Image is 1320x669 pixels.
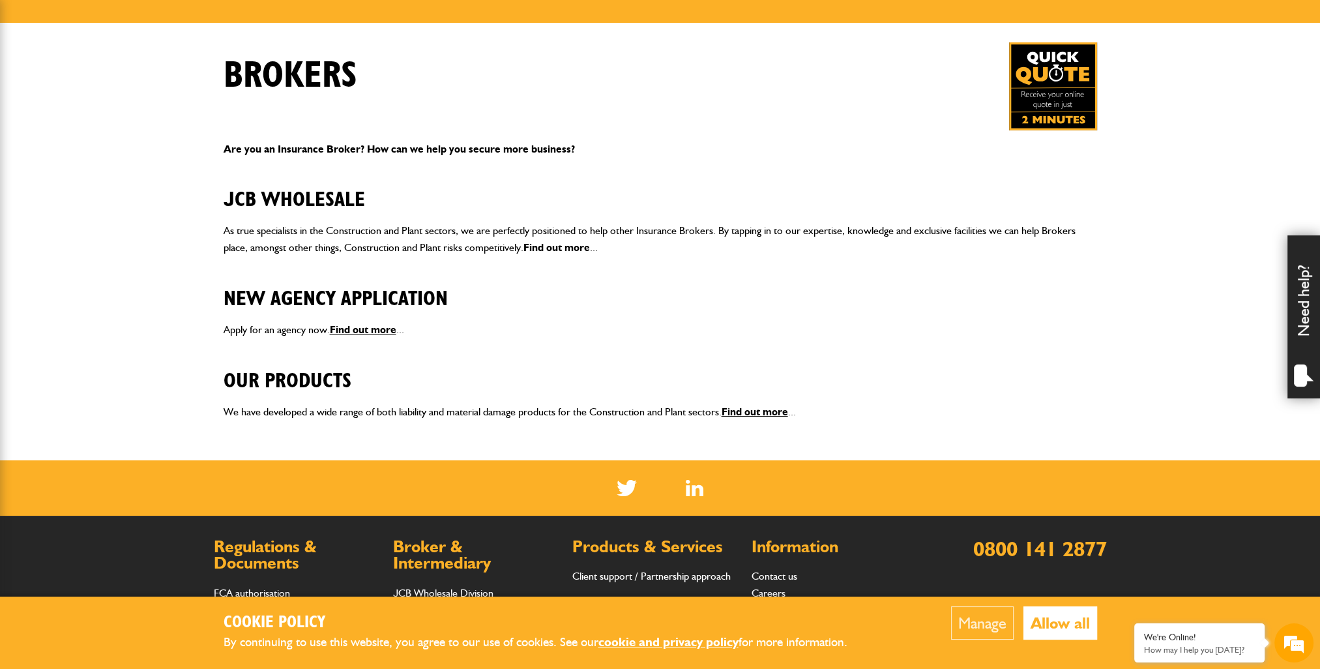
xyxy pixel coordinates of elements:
p: Are you an Insurance Broker? How can we help you secure more business? [224,141,1097,158]
p: Apply for an agency now. ... [224,321,1097,338]
h2: Our Products [224,349,1097,393]
a: Contact us [752,570,797,582]
a: 0800 141 2877 [973,536,1107,561]
div: We're Online! [1144,632,1255,643]
a: Find out more [330,323,396,336]
button: Allow all [1023,606,1097,640]
h2: Cookie Policy [224,613,869,633]
a: FCA authorisation [214,587,290,599]
div: Need help? [1287,235,1320,398]
a: cookie and privacy policy [598,634,739,649]
p: How may I help you today? [1144,645,1255,655]
img: Linked In [686,480,703,496]
h2: New Agency Application [224,267,1097,311]
a: Find out more [523,241,590,254]
h2: Products & Services [572,539,739,556]
a: Client support / Partnership approach [572,570,731,582]
img: Twitter [617,480,637,496]
button: Manage [951,606,1014,640]
a: Get your insurance quote in just 2-minutes [1009,42,1097,130]
h2: Broker & Intermediary [393,539,559,572]
img: Quick Quote [1009,42,1097,130]
a: JCB Wholesale Division [393,587,493,599]
p: As true specialists in the Construction and Plant sectors, we are perfectly positioned to help ot... [224,222,1097,256]
a: LinkedIn [686,480,703,496]
p: By continuing to use this website, you agree to our use of cookies. See our for more information. [224,632,869,653]
h2: JCB Wholesale [224,168,1097,212]
p: We have developed a wide range of both liability and material damage products for the Constructio... [224,404,1097,421]
h2: Information [752,539,918,556]
a: Careers [752,587,785,599]
h2: Regulations & Documents [214,539,380,572]
a: Find out more [722,406,788,418]
h1: Brokers [224,54,357,98]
